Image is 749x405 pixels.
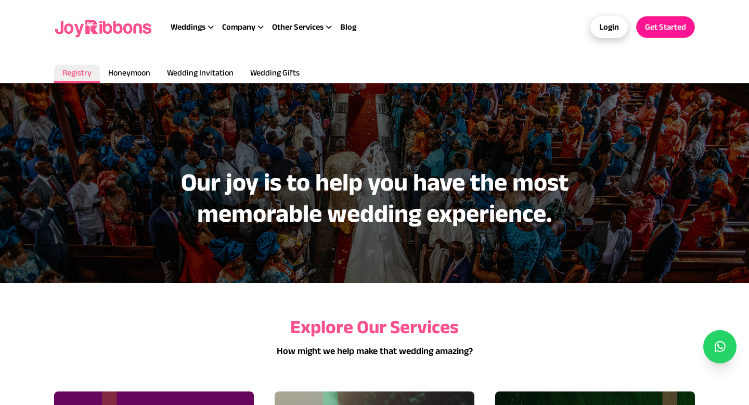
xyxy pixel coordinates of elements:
[54,10,154,44] img: joyribbons logo
[250,68,300,77] span: Wedding Gifts
[100,65,159,83] a: Honeymoon
[166,167,583,229] h1: Our joy is to help you have the most memorable wedding experience.
[171,21,222,33] div: Weddings
[167,68,234,77] span: Wedding Invitation
[272,21,340,33] div: Other Services
[62,68,92,77] span: Registry
[159,65,242,83] a: Wedding Invitation
[108,68,150,77] span: Honeymoon
[222,21,272,33] div: Company
[340,21,356,33] a: Blog
[54,317,695,337] h3: explore our services
[636,16,695,38] a: Get Started
[590,16,628,38] a: Login
[242,65,308,83] a: Wedding Gifts
[166,344,583,358] p: How might we help make that wedding amazing?
[54,65,100,83] a: Registry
